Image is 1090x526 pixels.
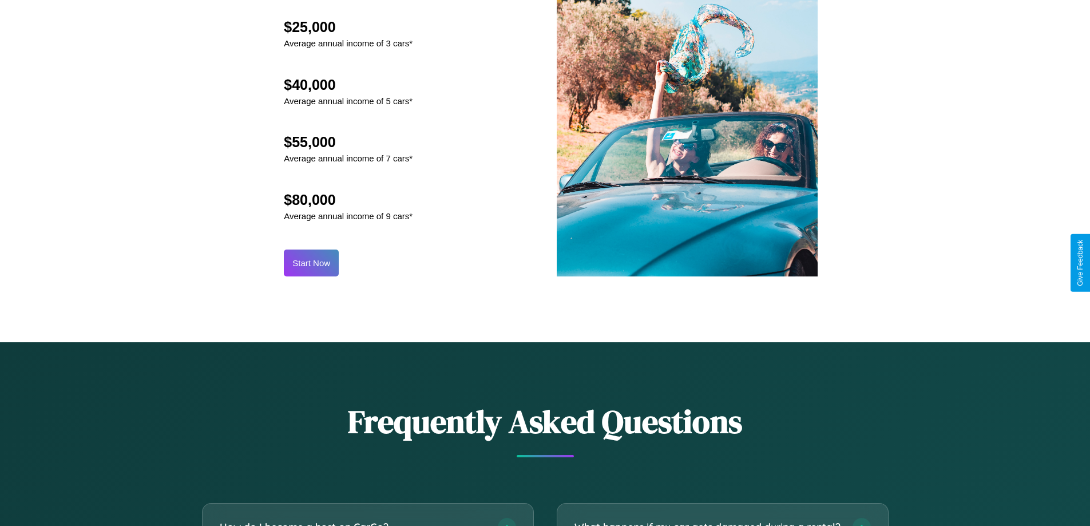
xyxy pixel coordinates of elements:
[202,400,889,444] h2: Frequently Asked Questions
[284,35,413,51] p: Average annual income of 3 cars*
[284,250,339,276] button: Start Now
[284,19,413,35] h2: $25,000
[284,192,413,208] h2: $80,000
[284,77,413,93] h2: $40,000
[284,151,413,166] p: Average annual income of 7 cars*
[284,208,413,224] p: Average annual income of 9 cars*
[1076,240,1084,286] div: Give Feedback
[284,93,413,109] p: Average annual income of 5 cars*
[284,134,413,151] h2: $55,000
